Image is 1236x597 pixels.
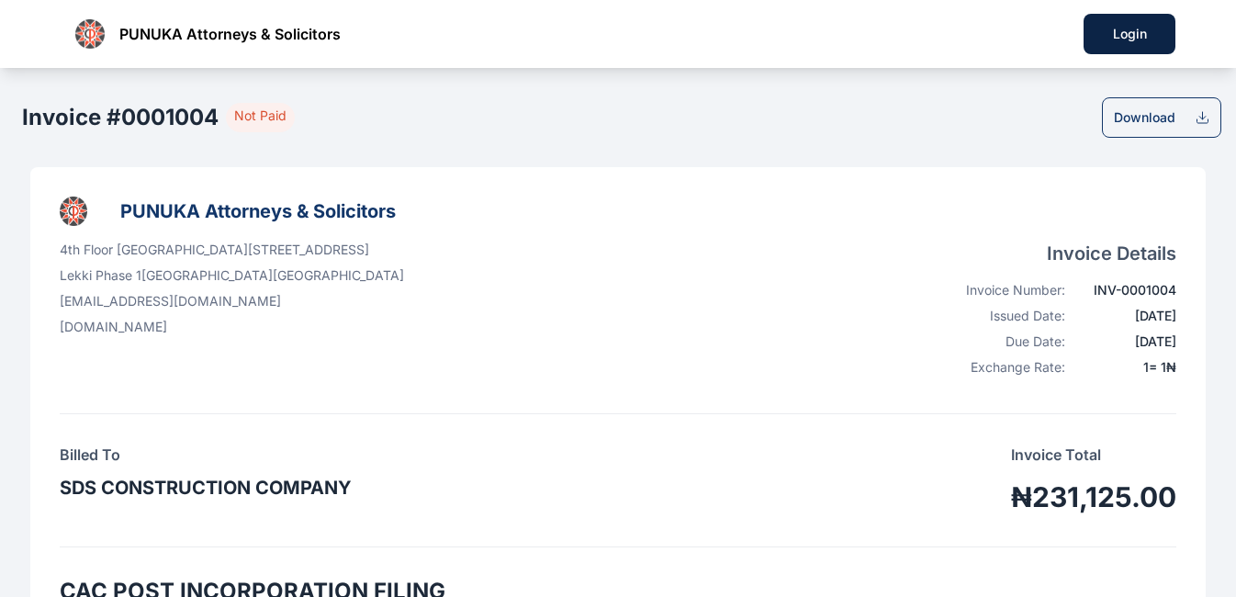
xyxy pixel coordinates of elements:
[1011,444,1176,466] p: Invoice Total
[120,197,396,226] h3: PUNUKA Attorneys & Solicitors
[15,97,295,138] button: Invoice #0001004 Not Paid
[226,103,295,132] span: Not Paid
[947,332,1065,351] div: Due Date:
[60,318,404,336] p: [DOMAIN_NAME]
[1084,14,1175,54] button: Login
[60,292,404,310] p: [EMAIL_ADDRESS][DOMAIN_NAME]
[947,307,1065,325] div: Issued Date:
[75,19,105,49] img: businessLogo
[60,266,404,285] p: Lekki Phase 1 [GEOGRAPHIC_DATA] [GEOGRAPHIC_DATA]
[1113,25,1146,43] div: Login
[60,444,352,466] h4: Billed To
[1076,358,1176,377] div: 1 = 1 ₦
[1011,480,1176,513] h1: ₦231,125.00
[1076,332,1176,351] div: [DATE]
[119,23,341,45] span: PUNUKA Attorneys & Solicitors
[947,281,1065,299] div: Invoice Number:
[60,197,87,226] img: businessLogo
[60,241,404,259] p: 4th Floor [GEOGRAPHIC_DATA][STREET_ADDRESS]
[1076,307,1176,325] div: [DATE]
[947,241,1176,266] h4: Invoice Details
[60,473,352,502] h3: SDS CONSTRUCTION COMPANY
[947,358,1065,377] div: Exchange Rate:
[1076,281,1176,299] div: INV-0001004
[22,103,219,132] h2: Invoice # 0001004
[1114,108,1175,127] div: Download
